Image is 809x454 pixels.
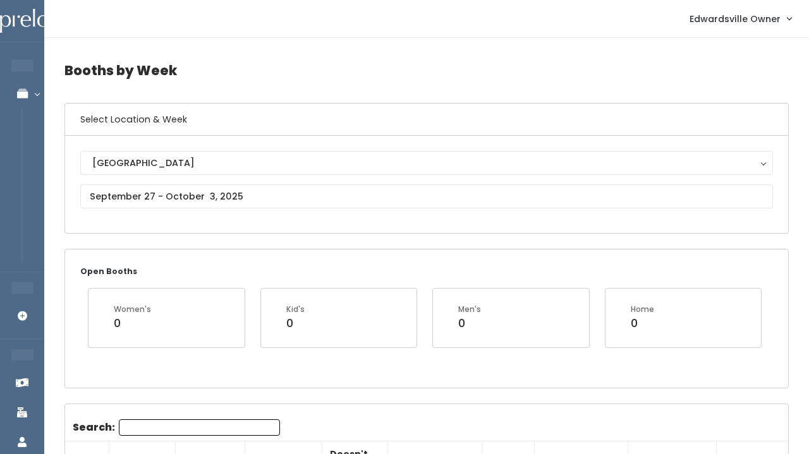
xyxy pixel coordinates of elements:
div: Kid's [286,304,305,315]
button: [GEOGRAPHIC_DATA] [80,151,773,175]
a: Edwardsville Owner [677,5,804,32]
div: Men's [458,304,481,315]
div: Women's [114,304,151,315]
label: Search: [73,419,280,436]
h4: Booths by Week [64,53,789,88]
h6: Select Location & Week [65,104,788,136]
span: Edwardsville Owner [690,12,781,26]
div: 0 [286,315,305,332]
input: September 27 - October 3, 2025 [80,184,773,208]
div: [GEOGRAPHIC_DATA] [92,156,761,170]
small: Open Booths [80,266,137,277]
div: Home [631,304,654,315]
div: 0 [458,315,481,332]
div: 0 [114,315,151,332]
div: 0 [631,315,654,332]
input: Search: [119,419,280,436]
